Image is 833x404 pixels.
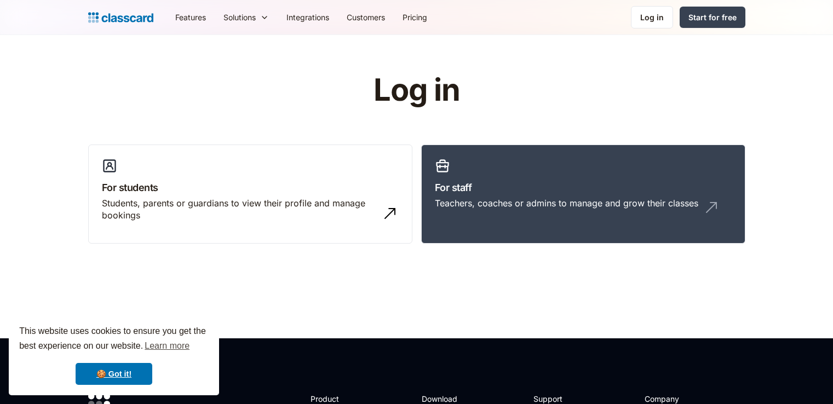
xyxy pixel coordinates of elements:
a: Log in [631,6,673,28]
div: cookieconsent [9,314,219,395]
a: Pricing [394,5,436,30]
a: learn more about cookies [143,338,191,354]
h3: For students [102,180,399,195]
a: Customers [338,5,394,30]
h3: For staff [435,180,732,195]
span: This website uses cookies to ensure you get the best experience on our website. [19,325,209,354]
div: Solutions [215,5,278,30]
a: Integrations [278,5,338,30]
div: Log in [640,11,664,23]
a: Features [166,5,215,30]
a: For staffTeachers, coaches or admins to manage and grow their classes [421,145,745,244]
a: Logo [88,10,153,25]
a: For studentsStudents, parents or guardians to view their profile and manage bookings [88,145,412,244]
a: dismiss cookie message [76,363,152,385]
h1: Log in [243,73,590,107]
a: Start for free [680,7,745,28]
div: Start for free [688,11,737,23]
div: Students, parents or guardians to view their profile and manage bookings [102,197,377,222]
div: Solutions [223,11,256,23]
div: Teachers, coaches or admins to manage and grow their classes [435,197,698,209]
